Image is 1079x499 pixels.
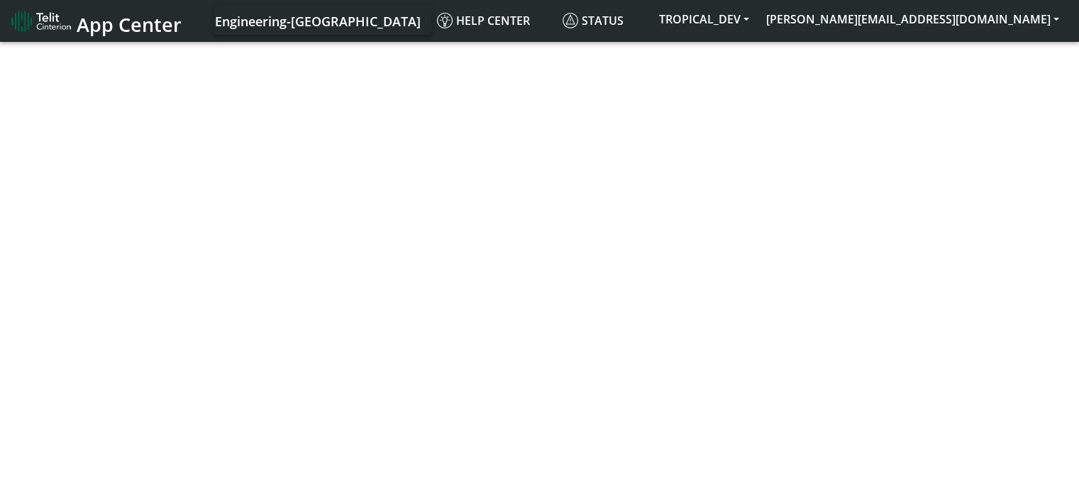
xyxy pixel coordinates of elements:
[557,6,651,35] a: Status
[437,13,530,28] span: Help center
[651,6,758,32] button: TROPICAL_DEV
[77,11,182,38] span: App Center
[563,13,578,28] img: status.svg
[11,10,71,33] img: logo-telit-cinterion-gw-new.png
[431,6,557,35] a: Help center
[437,13,453,28] img: knowledge.svg
[758,6,1068,32] button: [PERSON_NAME][EMAIL_ADDRESS][DOMAIN_NAME]
[563,13,624,28] span: Status
[214,6,420,35] a: Your current platform instance
[11,6,179,36] a: App Center
[215,13,421,30] span: Engineering-[GEOGRAPHIC_DATA]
